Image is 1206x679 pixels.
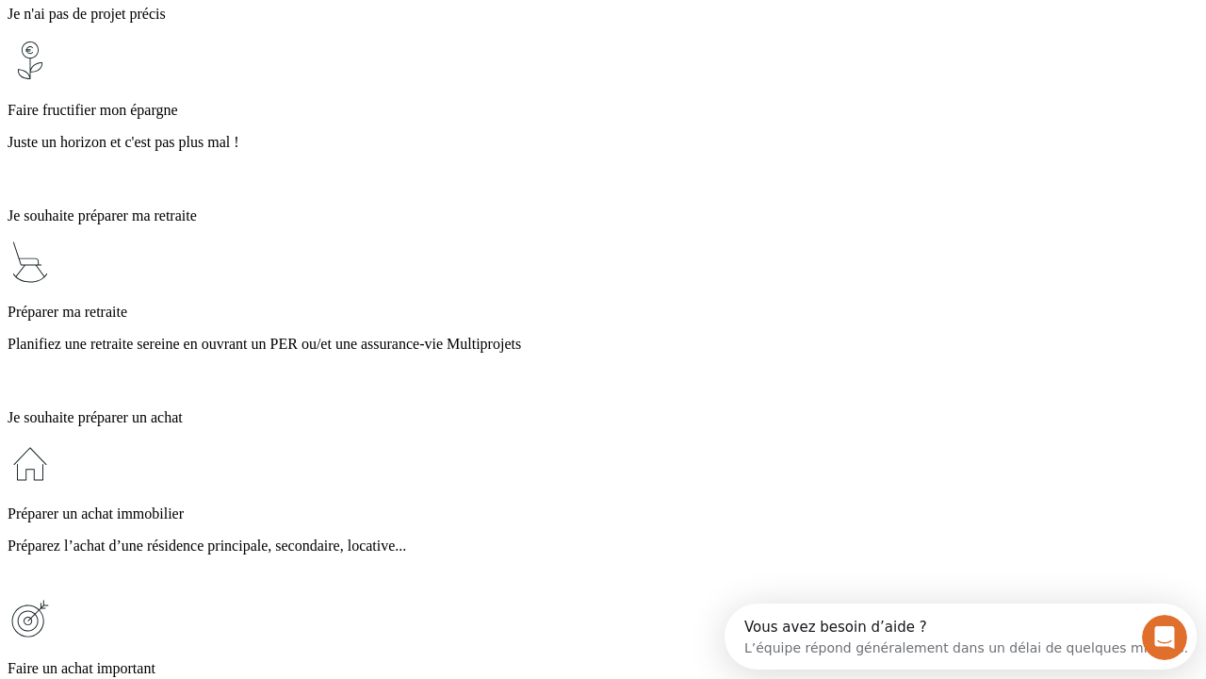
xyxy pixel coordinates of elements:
[1142,615,1187,660] iframe: Intercom live chat
[8,134,1198,151] p: Juste un horizon et c'est pas plus mal !
[8,336,1198,353] p: Planifiez une retraite sereine en ouvrant un PER ou/et une assurance-vie Multiprojets
[20,16,464,31] div: Vous avez besoin d’aide ?
[8,207,1198,224] p: Je souhaite préparer ma retraite
[725,604,1197,670] iframe: Intercom live chat discovery launcher
[8,6,1198,23] p: Je n'ai pas de projet précis
[8,660,1198,677] p: Faire un achat important
[8,102,1198,119] p: Faire fructifier mon épargne
[8,505,1198,522] p: Préparer un achat immobilier
[8,304,1198,321] p: Préparer ma retraite
[8,8,519,59] div: Ouvrir le Messenger Intercom
[8,409,1198,426] p: Je souhaite préparer un achat
[8,538,1198,555] p: Préparez l’achat d’une résidence principale, secondaire, locative...
[20,31,464,51] div: L’équipe répond généralement dans un délai de quelques minutes.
